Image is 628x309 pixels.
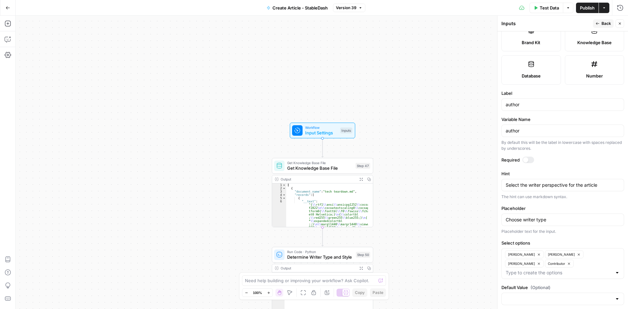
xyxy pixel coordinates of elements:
div: 4 [272,193,286,197]
span: Copy [355,290,365,296]
g: Edge from step_47 to step_50 [322,227,323,246]
span: Version 39 [336,5,357,11]
g: Edge from start to step_47 [322,138,323,157]
button: Test Data [530,3,563,13]
span: Toggle code folding, rows 4 through 12 [282,193,286,197]
span: Get Knowledge Base File [287,165,353,171]
button: Back [593,19,614,28]
span: 100% [253,290,262,295]
span: Brand Kit [522,39,540,46]
label: Select options [501,240,624,246]
span: Knowledge Base [577,39,612,46]
button: [PERSON_NAME] [545,250,584,258]
span: Toggle code folding, rows 1 through 38 [282,183,286,187]
div: 5 [272,197,286,200]
span: Number [586,73,603,79]
span: Run Code · Python [287,249,353,254]
span: Database [522,73,541,79]
div: 3 [272,190,286,193]
div: 1 [272,183,286,187]
span: [PERSON_NAME] [508,252,535,257]
div: 2 [272,187,286,190]
div: Output [281,177,355,182]
span: Publish [580,5,595,11]
div: Get Knowledge Base FileGet Knowledge Base FileStep 47Output[ { "document_name":"tech teardown.md"... [272,158,373,227]
div: Inputs [340,128,352,133]
div: Step 47 [356,163,370,169]
div: WorkflowInput SettingsInputs [272,123,373,138]
button: Contributor [545,260,574,267]
span: Toggle code folding, rows 5 through 11 [282,197,286,200]
button: Create Article - StableDash [263,3,332,13]
button: Publish [576,3,599,13]
span: Create Article - StableDash [272,5,328,11]
span: (Optional) [531,284,550,291]
span: [PERSON_NAME] [508,261,535,266]
input: author [506,128,620,134]
span: [PERSON_NAME] [548,252,575,257]
label: Default Value [501,284,624,291]
div: Output [281,266,355,271]
label: Variable Name [501,116,624,123]
span: Test Data [540,5,559,11]
div: Inputs [501,20,591,27]
button: Version 39 [333,4,365,12]
button: Paste [370,288,386,297]
div: Step 50 [356,252,370,258]
input: Input Placeholder [506,216,620,223]
label: Required [501,157,624,163]
span: Workflow [305,125,338,130]
span: Get Knowledge Base File [287,160,353,165]
button: Copy [352,288,367,297]
div: 6 [272,200,286,242]
span: Contributor [548,261,565,266]
label: Label [501,90,624,96]
div: By default this will be the label in lowercase with spaces replaced by underscores. [501,140,624,151]
span: Paste [373,290,383,296]
span: Toggle code folding, rows 2 through 13 [282,187,286,190]
div: Placeholder text for the input. [501,229,624,234]
div: The hint can use markdown syntax. [501,194,624,200]
button: [PERSON_NAME] [505,260,544,267]
span: Input Settings [305,129,338,136]
label: Hint [501,170,624,177]
label: Placeholder [501,205,624,212]
textarea: Select the writer perspective for the article [506,182,620,188]
input: Input Label [506,101,620,108]
input: Type to create the options [506,269,612,276]
button: [PERSON_NAME] [505,250,544,258]
span: Back [602,21,611,26]
span: Determine Writer Type and Style [287,254,353,260]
